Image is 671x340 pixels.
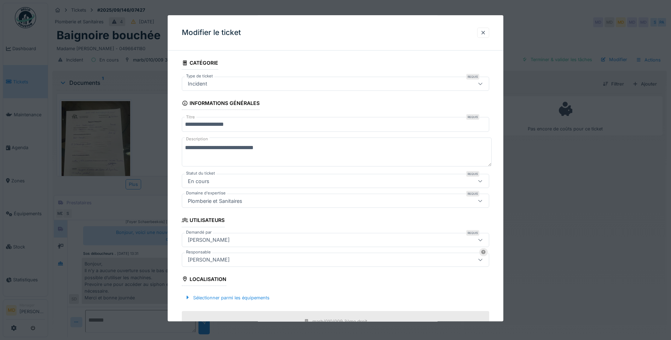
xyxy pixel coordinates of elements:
[185,256,232,264] div: [PERSON_NAME]
[182,28,241,37] h3: Modifier le ticket
[466,171,479,177] div: Requis
[185,197,245,205] div: Plomberie et Sanitaires
[185,80,210,88] div: Incident
[182,274,226,286] div: Localisation
[185,73,214,79] label: Type de ticket
[185,236,232,244] div: [PERSON_NAME]
[182,215,225,227] div: Utilisateurs
[185,177,212,185] div: En cours
[182,58,218,70] div: Catégorie
[185,229,213,235] label: Demandé par
[466,191,479,197] div: Requis
[185,249,212,255] label: Responsable
[466,115,479,120] div: Requis
[182,293,272,303] div: Sélectionner parmi les équipements
[182,98,260,110] div: Informations générales
[466,230,479,236] div: Requis
[185,135,209,144] label: Description
[185,190,227,197] label: Domaine d'expertise
[185,115,196,121] label: Titre
[185,171,216,177] label: Statut du ticket
[466,74,479,80] div: Requis
[312,318,367,325] div: marb/010/009 3ème droit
